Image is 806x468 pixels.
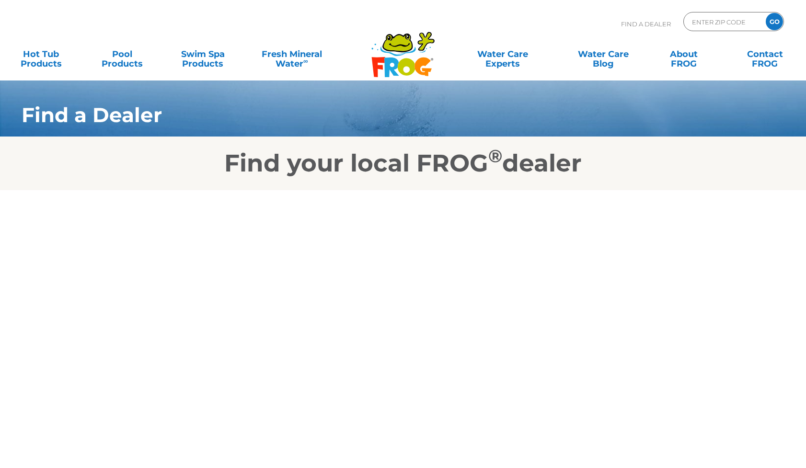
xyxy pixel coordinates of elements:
[734,45,796,64] a: ContactFROG
[253,45,331,64] a: Fresh MineralWater∞
[653,45,715,64] a: AboutFROG
[766,13,783,30] input: GO
[488,145,502,167] sup: ®
[366,19,440,78] img: Frog Products Logo
[572,45,634,64] a: Water CareBlog
[303,57,308,65] sup: ∞
[451,45,553,64] a: Water CareExperts
[22,103,720,126] h1: Find a Dealer
[621,12,671,36] p: Find A Dealer
[172,45,234,64] a: Swim SpaProducts
[10,45,72,64] a: Hot TubProducts
[7,149,799,178] h2: Find your local FROG dealer
[91,45,153,64] a: PoolProducts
